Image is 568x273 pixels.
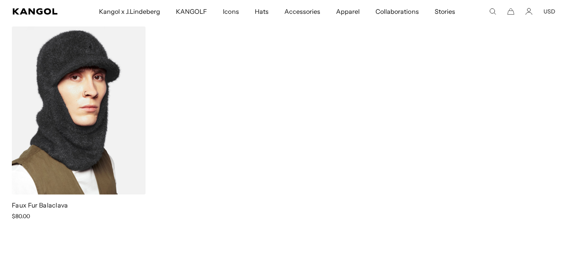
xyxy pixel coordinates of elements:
[544,8,555,15] button: USD
[12,26,146,194] img: Faux Fur Balaclava
[12,213,30,220] span: $80.00
[13,8,65,15] a: Kangol
[12,201,68,209] a: Faux Fur Balaclava
[507,8,514,15] button: Cart
[525,8,532,15] a: Account
[489,8,496,15] summary: Search here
